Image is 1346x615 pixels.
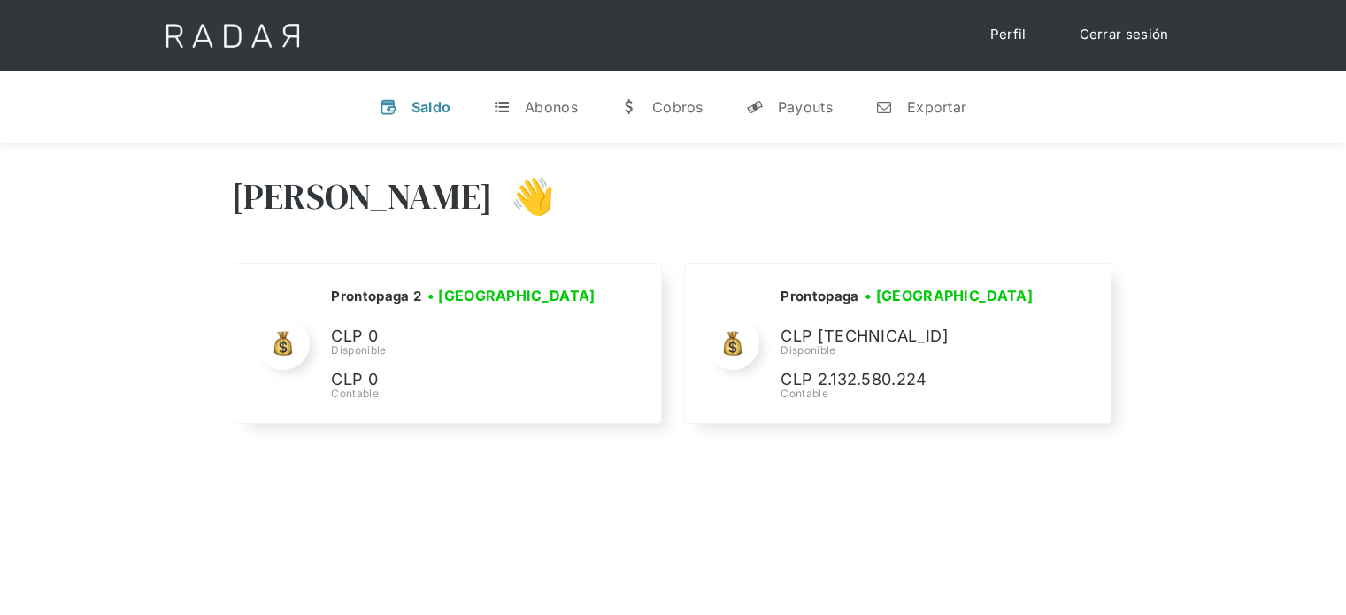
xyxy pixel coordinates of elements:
a: Cerrar sesión [1062,18,1187,52]
h3: • [GEOGRAPHIC_DATA] [865,285,1033,306]
div: t [493,98,511,116]
p: CLP 0 [331,367,596,393]
div: Contable [331,386,601,402]
div: Payouts [778,98,833,116]
p: CLP 2.132.580.224 [781,367,1046,393]
div: Disponible [331,342,601,358]
div: Contable [781,386,1046,402]
p: CLP [TECHNICAL_ID] [781,324,1046,350]
div: Saldo [411,98,451,116]
div: Abonos [525,98,578,116]
div: Disponible [781,342,1046,358]
h3: [PERSON_NAME] [231,174,494,219]
p: CLP 0 [331,324,596,350]
a: Perfil [973,18,1044,52]
div: n [875,98,893,116]
h3: 👋 [493,174,555,219]
h2: Prontopaga [781,288,858,305]
h2: Prontopaga 2 [331,288,421,305]
div: w [620,98,638,116]
h3: • [GEOGRAPHIC_DATA] [427,285,596,306]
div: v [380,98,397,116]
div: Exportar [907,98,966,116]
div: y [746,98,764,116]
div: Cobros [652,98,704,116]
